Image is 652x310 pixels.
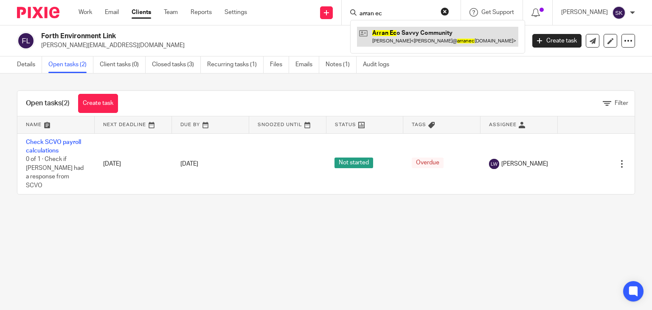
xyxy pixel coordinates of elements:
a: Email [105,8,119,17]
span: Not started [334,158,373,168]
span: Overdue [412,158,444,168]
button: Clear [441,7,449,16]
img: Pixie [17,7,59,18]
span: Snoozed Until [258,122,302,127]
span: Tags [412,122,426,127]
span: Get Support [481,9,514,15]
a: Client tasks (0) [100,56,146,73]
a: Settings [225,8,247,17]
a: Reports [191,8,212,17]
a: Open tasks (2) [48,56,93,73]
a: Team [164,8,178,17]
h1: Open tasks [26,99,70,108]
span: Status [335,122,356,127]
span: (2) [62,100,70,107]
a: Clients [132,8,151,17]
span: Filter [615,100,628,106]
img: svg%3E [489,159,499,169]
a: Details [17,56,42,73]
a: Create task [532,34,582,48]
span: 0 of 1 · Check if [PERSON_NAME] had a response from SCVO [26,156,84,189]
p: [PERSON_NAME] [561,8,608,17]
span: [PERSON_NAME] [501,160,548,168]
a: Check SCVO payroll calculations [26,139,81,154]
img: svg%3E [17,32,35,50]
a: Closed tasks (3) [152,56,201,73]
a: Notes (1) [326,56,357,73]
td: [DATE] [95,133,172,194]
img: svg%3E [612,6,626,20]
a: Files [270,56,289,73]
h2: Forth Environment Link [41,32,424,41]
a: Create task [78,94,118,113]
p: [PERSON_NAME][EMAIL_ADDRESS][DOMAIN_NAME] [41,41,520,50]
a: Audit logs [363,56,396,73]
a: Recurring tasks (1) [207,56,264,73]
span: [DATE] [180,161,198,167]
a: Emails [295,56,319,73]
a: Work [79,8,92,17]
input: Search [359,10,435,18]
